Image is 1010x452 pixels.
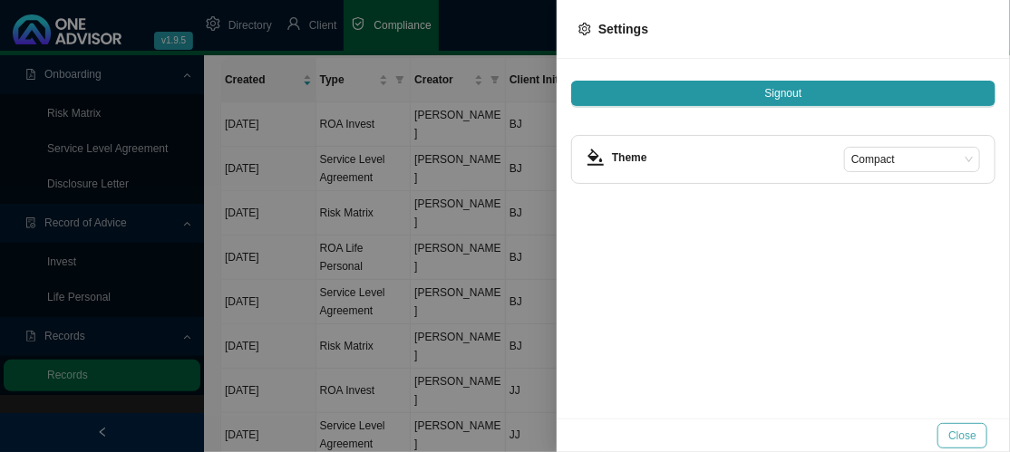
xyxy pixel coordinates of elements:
[851,148,973,171] span: Compact
[937,423,987,448] button: Close
[612,149,844,167] h4: Theme
[765,84,802,102] span: Signout
[571,81,995,106] button: Signout
[578,23,591,35] span: setting
[598,22,648,36] span: Settings
[587,149,605,167] span: bg-colors
[948,427,976,445] span: Close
